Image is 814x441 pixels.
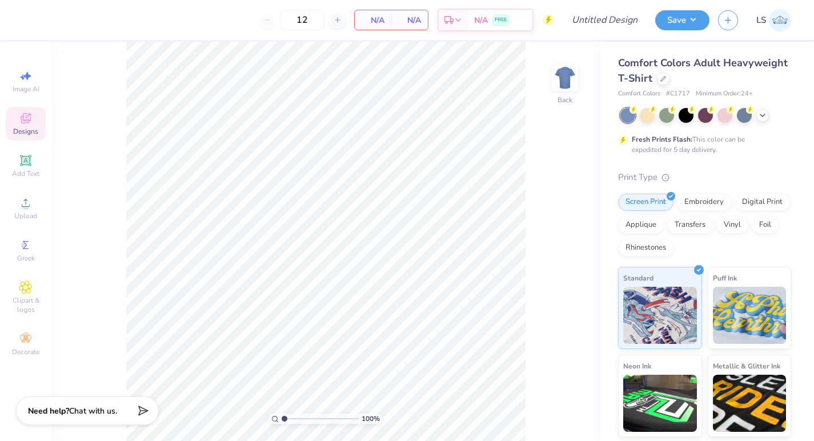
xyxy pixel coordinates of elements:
div: Screen Print [618,194,673,211]
div: Applique [618,217,664,234]
span: Designs [13,127,38,136]
a: LS [756,9,791,31]
div: Rhinestones [618,239,673,256]
div: This color can be expedited for 5 day delivery. [632,134,772,155]
div: Embroidery [677,194,731,211]
strong: Need help? [28,406,69,416]
img: Back [554,66,576,89]
div: Foil [752,217,779,234]
img: Neon Ink [623,375,697,432]
span: Clipart & logos [6,296,46,314]
span: 100 % [362,414,380,424]
span: FREE [495,16,507,24]
span: N/A [362,14,384,26]
img: Puff Ink [713,287,787,344]
img: Standard [623,287,697,344]
div: Back [558,95,572,105]
div: Transfers [667,217,713,234]
span: Chat with us. [69,406,117,416]
span: Standard [623,272,653,284]
img: Metallic & Glitter Ink [713,375,787,432]
span: Decorate [12,347,39,356]
span: N/A [474,14,488,26]
strong: Fresh Prints Flash: [632,135,692,144]
span: Upload [14,211,37,220]
span: LS [756,14,766,27]
input: – – [280,10,324,30]
div: Vinyl [716,217,748,234]
span: Puff Ink [713,272,737,284]
div: Digital Print [735,194,790,211]
span: N/A [398,14,421,26]
span: Image AI [13,85,39,94]
button: Save [655,10,709,30]
span: Greek [17,254,35,263]
span: Comfort Colors [618,89,660,99]
input: Untitled Design [563,9,647,31]
span: Metallic & Glitter Ink [713,360,780,372]
span: Neon Ink [623,360,651,372]
img: Leah Smith [769,9,791,31]
span: Add Text [12,169,39,178]
div: Print Type [618,171,791,184]
span: Minimum Order: 24 + [696,89,753,99]
span: Comfort Colors Adult Heavyweight T-Shirt [618,56,788,85]
span: # C1717 [666,89,690,99]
